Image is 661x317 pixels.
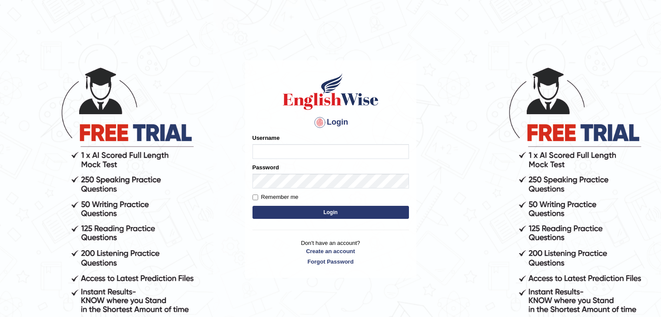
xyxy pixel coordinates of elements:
h4: Login [252,116,409,129]
button: Login [252,206,409,219]
a: Forgot Password [252,258,409,266]
label: Username [252,134,280,142]
input: Remember me [252,195,258,200]
p: Don't have an account? [252,239,409,266]
label: Remember me [252,193,299,201]
img: Logo of English Wise sign in for intelligent practice with AI [281,72,380,111]
a: Create an account [252,247,409,255]
label: Password [252,163,279,172]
